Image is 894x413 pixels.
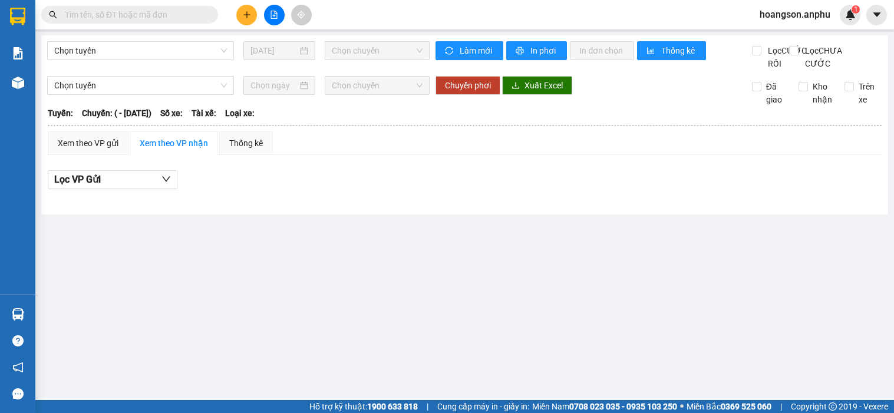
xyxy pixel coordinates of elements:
[192,107,216,120] span: Tài xế:
[161,174,171,184] span: down
[761,80,790,106] span: Đã giao
[570,41,634,60] button: In đơn chọn
[12,335,24,346] span: question-circle
[48,108,73,118] b: Tuyến:
[229,137,263,150] div: Thống kê
[530,44,557,57] span: In phơi
[506,41,567,60] button: printerIn phơi
[427,400,428,413] span: |
[680,404,684,409] span: ⚪️
[12,47,24,60] img: solution-icon
[225,107,255,120] span: Loại xe:
[10,8,25,25] img: logo-vxr
[49,11,57,19] span: search
[236,5,257,25] button: plus
[502,76,572,95] button: downloadXuất Excel
[436,76,500,95] button: Chuyển phơi
[160,107,183,120] span: Số xe:
[332,77,423,94] span: Chọn chuyến
[853,5,857,14] span: 1
[309,400,418,413] span: Hỗ trợ kỹ thuật:
[852,5,860,14] sup: 1
[436,41,503,60] button: syncLàm mới
[140,137,208,150] div: Xem theo VP nhận
[646,47,657,56] span: bar-chart
[54,77,227,94] span: Chọn tuyến
[12,308,24,321] img: warehouse-icon
[243,11,251,19] span: plus
[687,400,771,413] span: Miền Bắc
[721,402,771,411] strong: 0369 525 060
[845,9,856,20] img: icon-new-feature
[270,11,278,19] span: file-add
[82,107,151,120] span: Chuyến: ( - [DATE])
[808,80,837,106] span: Kho nhận
[750,7,840,22] span: hoangson.anphu
[12,388,24,399] span: message
[800,44,845,70] span: Lọc CHƯA CƯỚC
[872,9,882,20] span: caret-down
[48,170,177,189] button: Lọc VP Gửi
[54,42,227,60] span: Chọn tuyến
[866,5,887,25] button: caret-down
[780,400,782,413] span: |
[12,362,24,373] span: notification
[854,80,882,106] span: Trên xe
[250,44,298,57] input: 11/10/2025
[297,11,305,19] span: aim
[829,402,837,411] span: copyright
[637,41,706,60] button: bar-chartThống kê
[516,47,526,56] span: printer
[367,402,418,411] strong: 1900 633 818
[264,5,285,25] button: file-add
[763,44,809,70] span: Lọc CƯỚC RỒI
[460,44,494,57] span: Làm mới
[569,402,677,411] strong: 0708 023 035 - 0935 103 250
[12,77,24,89] img: warehouse-icon
[437,400,529,413] span: Cung cấp máy in - giấy in:
[532,400,677,413] span: Miền Nam
[65,8,204,21] input: Tìm tên, số ĐT hoặc mã đơn
[445,47,455,56] span: sync
[58,137,118,150] div: Xem theo VP gửi
[661,44,697,57] span: Thống kê
[291,5,312,25] button: aim
[250,79,298,92] input: Chọn ngày
[332,42,423,60] span: Chọn chuyến
[54,172,101,187] span: Lọc VP Gửi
